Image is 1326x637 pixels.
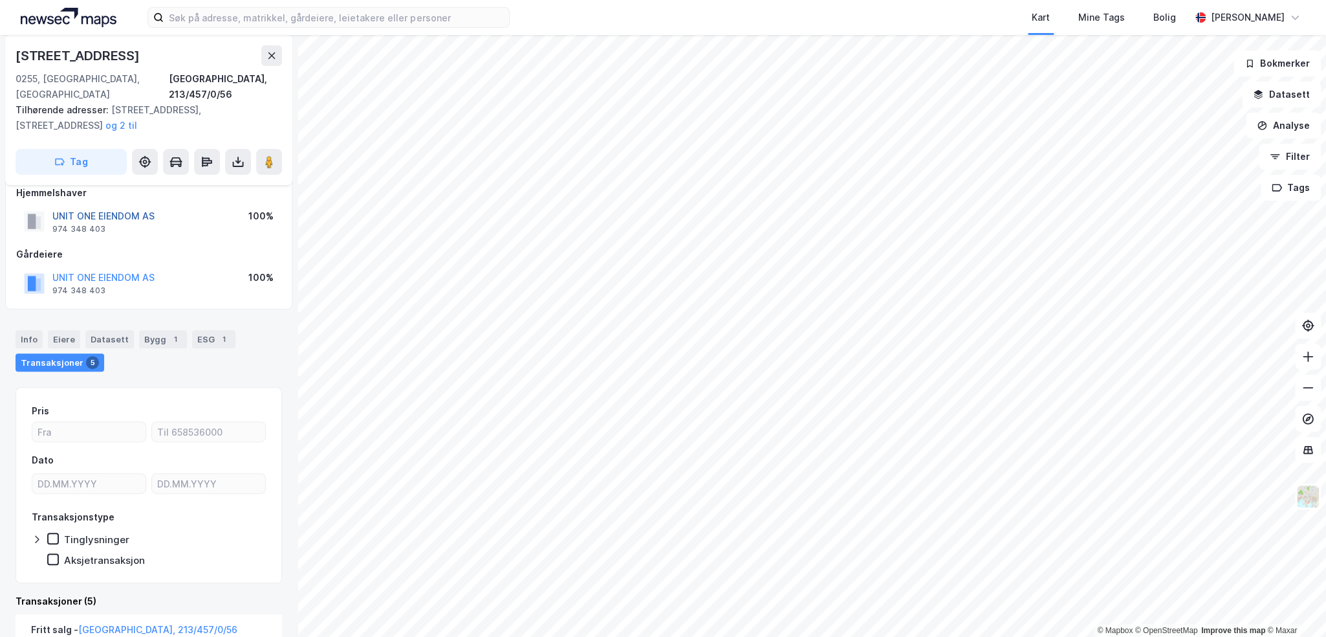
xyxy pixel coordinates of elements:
button: Filter [1259,144,1321,170]
div: Bygg [139,330,187,348]
a: OpenStreetMap [1135,626,1198,635]
button: Tag [16,149,127,175]
div: 974 348 403 [52,224,105,234]
a: Mapbox [1097,626,1133,635]
div: Gårdeiere [16,247,281,262]
input: Fra [32,422,146,441]
div: [GEOGRAPHIC_DATA], 213/457/0/56 [169,71,282,102]
div: Transaksjoner [16,353,104,372]
div: Kontrollprogram for chat [1261,575,1326,637]
div: Transaksjoner (5) [16,594,282,609]
button: Datasett [1242,82,1321,107]
div: Bolig [1153,10,1176,25]
div: ESG [192,330,235,348]
div: Datasett [85,330,134,348]
button: Analyse [1246,113,1321,139]
div: Info [16,330,43,348]
div: 5 [86,356,99,369]
iframe: Chat Widget [1261,575,1326,637]
input: DD.MM.YYYY [32,474,146,493]
div: 1 [217,333,230,346]
div: 974 348 403 [52,285,105,296]
button: Tags [1261,175,1321,201]
div: 1 [169,333,182,346]
div: Tinglysninger [64,533,129,546]
div: 100% [248,208,274,224]
div: [STREET_ADDRESS], [STREET_ADDRESS] [16,102,272,133]
input: Til 658536000 [152,422,265,441]
img: logo.a4113a55bc3d86da70a041830d287a7e.svg [21,8,116,27]
div: 100% [248,270,274,285]
img: Z [1296,484,1320,509]
div: [PERSON_NAME] [1211,10,1285,25]
div: Dato [32,453,54,468]
div: Transaksjonstype [32,509,114,525]
div: Mine Tags [1078,10,1125,25]
div: Aksjetransaksjon [64,554,145,566]
span: Tilhørende adresser: [16,104,111,115]
input: DD.MM.YYYY [152,474,265,493]
div: Hjemmelshaver [16,185,281,201]
div: [STREET_ADDRESS] [16,45,142,66]
div: Pris [32,403,49,419]
div: 0255, [GEOGRAPHIC_DATA], [GEOGRAPHIC_DATA] [16,71,169,102]
a: Improve this map [1201,626,1265,635]
div: Kart [1032,10,1050,25]
a: [GEOGRAPHIC_DATA], 213/457/0/56 [78,624,237,635]
input: Søk på adresse, matrikkel, gårdeiere, leietakere eller personer [164,8,509,27]
button: Bokmerker [1234,50,1321,76]
div: Eiere [48,330,80,348]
